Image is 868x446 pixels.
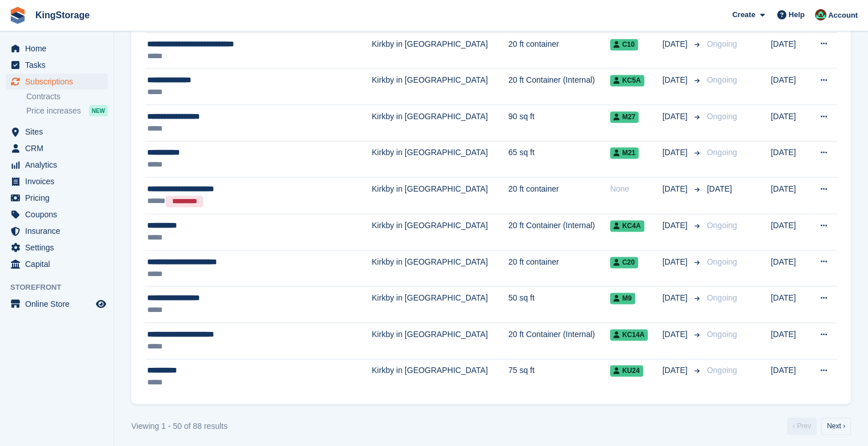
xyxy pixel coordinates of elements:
[663,111,690,123] span: [DATE]
[131,420,228,432] div: Viewing 1 - 50 of 88 results
[663,364,690,376] span: [DATE]
[6,296,108,312] a: menu
[372,177,508,214] td: Kirkby in [GEOGRAPHIC_DATA]
[732,9,755,21] span: Create
[9,7,26,24] img: stora-icon-8386f47178a22dfd0bd8f6a31ec36ba5ce8667c1dd55bd0f319d3a0aa187defe.svg
[771,214,809,250] td: [DATE]
[6,223,108,239] a: menu
[707,293,737,302] span: Ongoing
[610,147,639,159] span: M21
[508,68,610,105] td: 20 ft Container (Internal)
[508,32,610,68] td: 20 ft container
[25,240,94,256] span: Settings
[94,297,108,311] a: Preview store
[663,256,690,268] span: [DATE]
[707,75,737,84] span: Ongoing
[707,184,732,193] span: [DATE]
[508,359,610,395] td: 75 sq ft
[815,9,826,21] img: John King
[707,257,737,266] span: Ongoing
[610,183,662,195] div: None
[25,157,94,173] span: Analytics
[610,293,635,304] span: M9
[6,256,108,272] a: menu
[10,282,114,293] span: Storefront
[25,124,94,140] span: Sites
[6,74,108,90] a: menu
[610,365,643,376] span: KU24
[663,292,690,304] span: [DATE]
[663,38,690,50] span: [DATE]
[6,173,108,189] a: menu
[610,39,638,50] span: C10
[771,68,809,105] td: [DATE]
[372,322,508,359] td: Kirkby in [GEOGRAPHIC_DATA]
[508,250,610,286] td: 20 ft container
[372,359,508,395] td: Kirkby in [GEOGRAPHIC_DATA]
[707,366,737,375] span: Ongoing
[25,256,94,272] span: Capital
[508,286,610,323] td: 50 sq ft
[610,220,644,232] span: KC4A
[789,9,805,21] span: Help
[828,10,858,21] span: Account
[6,190,108,206] a: menu
[508,322,610,359] td: 20 ft Container (Internal)
[6,240,108,256] a: menu
[771,250,809,286] td: [DATE]
[663,147,690,159] span: [DATE]
[508,105,610,141] td: 90 sq ft
[508,141,610,177] td: 65 sq ft
[26,104,108,117] a: Price increases NEW
[372,141,508,177] td: Kirkby in [GEOGRAPHIC_DATA]
[372,105,508,141] td: Kirkby in [GEOGRAPHIC_DATA]
[6,57,108,73] a: menu
[6,124,108,140] a: menu
[26,106,81,116] span: Price increases
[372,214,508,250] td: Kirkby in [GEOGRAPHIC_DATA]
[26,91,108,102] a: Contracts
[787,417,817,435] a: Previous
[372,32,508,68] td: Kirkby in [GEOGRAPHIC_DATA]
[610,75,644,86] span: KC5A
[771,286,809,323] td: [DATE]
[6,157,108,173] a: menu
[663,183,690,195] span: [DATE]
[771,32,809,68] td: [DATE]
[25,74,94,90] span: Subscriptions
[372,68,508,105] td: Kirkby in [GEOGRAPHIC_DATA]
[25,40,94,56] span: Home
[663,74,690,86] span: [DATE]
[25,57,94,73] span: Tasks
[771,105,809,141] td: [DATE]
[6,206,108,222] a: menu
[771,359,809,395] td: [DATE]
[707,148,737,157] span: Ongoing
[31,6,94,25] a: KingStorage
[25,296,94,312] span: Online Store
[821,417,851,435] a: Next
[25,173,94,189] span: Invoices
[610,329,648,340] span: KC14A
[785,417,853,435] nav: Pages
[663,329,690,340] span: [DATE]
[771,322,809,359] td: [DATE]
[89,105,108,116] div: NEW
[372,250,508,286] td: Kirkby in [GEOGRAPHIC_DATA]
[508,177,610,214] td: 20 ft container
[610,111,639,123] span: M27
[707,39,737,48] span: Ongoing
[771,177,809,214] td: [DATE]
[25,190,94,206] span: Pricing
[25,223,94,239] span: Insurance
[707,112,737,121] span: Ongoing
[6,40,108,56] a: menu
[663,220,690,232] span: [DATE]
[707,330,737,339] span: Ongoing
[25,206,94,222] span: Coupons
[25,140,94,156] span: CRM
[707,221,737,230] span: Ongoing
[508,214,610,250] td: 20 ft Container (Internal)
[610,257,638,268] span: C20
[6,140,108,156] a: menu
